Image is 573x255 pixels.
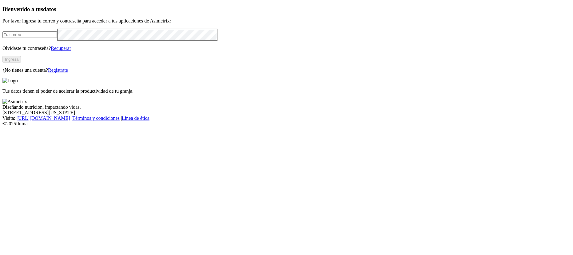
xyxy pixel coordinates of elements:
span: datos [43,6,56,12]
a: [URL][DOMAIN_NAME] [17,115,70,121]
div: Visita : | | [2,115,571,121]
p: Tus datos tienen el poder de acelerar la productividad de tu granja. [2,88,571,94]
a: Línea de ética [122,115,149,121]
p: Olvidaste tu contraseña? [2,46,571,51]
div: © 2025 Iluma [2,121,571,127]
div: Diseñando nutrición, impactando vidas. [2,104,571,110]
h3: Bienvenido a tus [2,6,571,13]
a: Recuperar [51,46,71,51]
a: Términos y condiciones [72,115,120,121]
img: Asimetrix [2,99,27,104]
button: Ingresa [2,56,21,63]
div: [STREET_ADDRESS][US_STATE]. [2,110,571,115]
input: Tu correo [2,31,57,38]
a: Regístrate [48,67,68,73]
p: Por favor ingresa tu correo y contraseña para acceder a tus aplicaciones de Asimetrix: [2,18,571,24]
img: Logo [2,78,18,83]
p: ¿No tienes una cuenta? [2,67,571,73]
